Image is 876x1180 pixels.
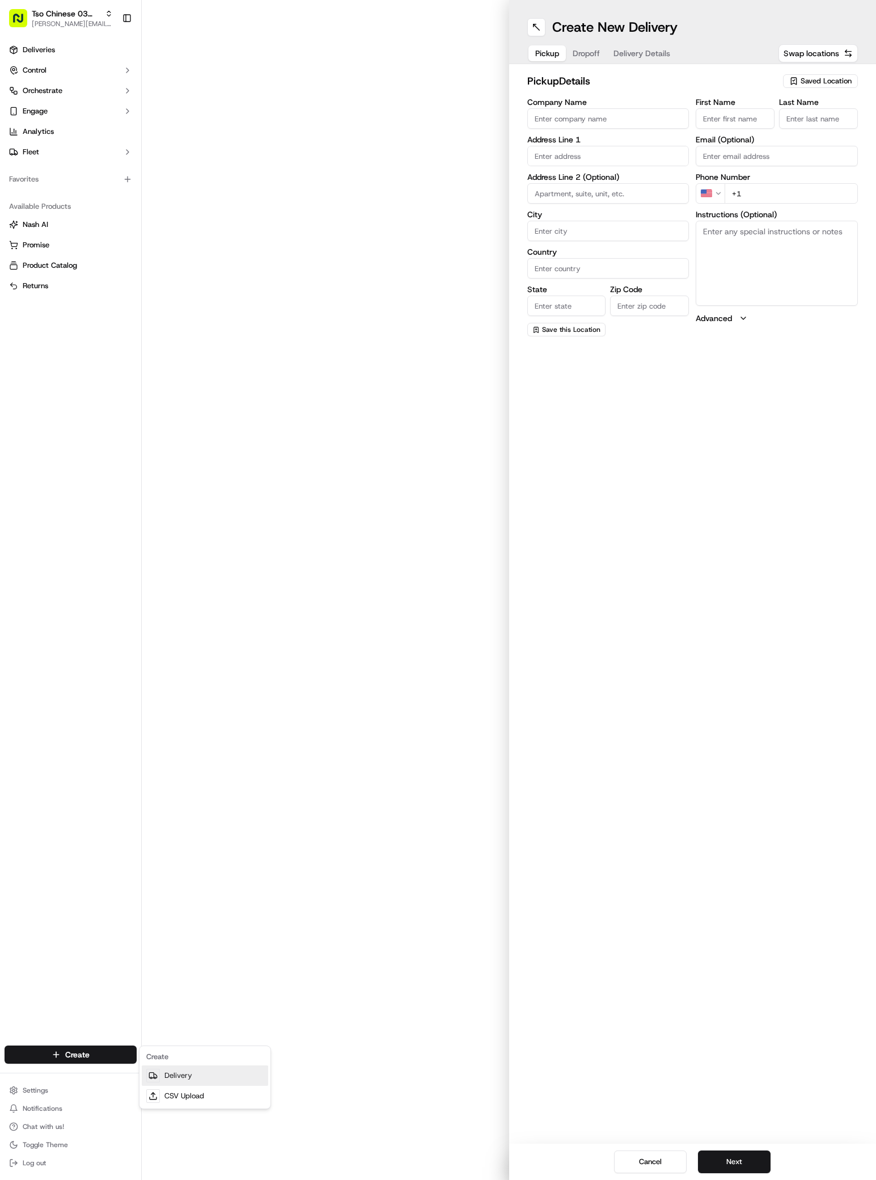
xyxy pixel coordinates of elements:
[527,98,689,106] label: Company Name
[527,108,689,129] input: Enter company name
[696,313,732,324] label: Advanced
[23,260,77,271] span: Product Catalog
[527,221,689,241] input: Enter city
[779,108,858,129] input: Enter last name
[11,255,20,264] div: 📗
[610,296,689,316] input: Enter zip code
[5,197,137,216] div: Available Products
[23,281,48,291] span: Returns
[11,11,34,34] img: Nash
[142,1065,268,1086] a: Delivery
[23,1086,48,1095] span: Settings
[801,76,852,86] span: Saved Location
[35,206,149,216] span: [PERSON_NAME] (Store Manager)
[51,120,156,129] div: We're available if you need us!
[23,65,46,75] span: Control
[614,1150,687,1173] button: Cancel
[23,147,39,157] span: Fleet
[573,48,600,59] span: Dropoff
[527,173,689,181] label: Address Line 2 (Optional)
[696,98,775,106] label: First Name
[23,1122,64,1131] span: Chat with us!
[176,145,206,159] button: See all
[91,249,187,269] a: 💻API Documentation
[11,196,29,214] img: Antonia (Store Manager)
[65,1049,90,1060] span: Create
[158,206,181,216] span: [DATE]
[696,210,858,218] label: Instructions (Optional)
[23,240,49,250] span: Promise
[535,48,559,59] span: Pickup
[527,146,689,166] input: Enter address
[552,18,678,36] h1: Create New Delivery
[696,108,775,129] input: Enter first name
[610,285,689,293] label: Zip Code
[527,285,606,293] label: State
[23,86,62,96] span: Orchestrate
[11,147,76,157] div: Past conversations
[527,296,606,316] input: Enter state
[527,183,689,204] input: Apartment, suite, unit, etc.
[23,106,48,116] span: Engage
[35,176,92,185] span: [PERSON_NAME]
[23,220,48,230] span: Nash AI
[11,108,32,129] img: 1736555255976-a54dd68f-1ca7-489b-9aae-adbdc363a1c4
[527,73,777,89] h2: pickup Details
[11,45,206,64] p: Welcome 👋
[142,1086,268,1106] a: CSV Upload
[527,258,689,279] input: Enter country
[696,146,858,166] input: Enter email address
[29,73,204,85] input: Got a question? Start typing here...
[7,249,91,269] a: 📗Knowledge Base
[23,1140,68,1149] span: Toggle Theme
[142,1048,268,1065] div: Create
[23,1158,46,1168] span: Log out
[51,108,186,120] div: Start new chat
[527,210,689,218] label: City
[23,176,32,186] img: 1736555255976-a54dd68f-1ca7-489b-9aae-adbdc363a1c4
[11,165,29,183] img: Charles Folsom
[151,206,155,216] span: •
[527,248,689,256] label: Country
[784,48,839,59] span: Swap locations
[542,325,600,334] span: Save this Location
[779,98,858,106] label: Last Name
[193,112,206,125] button: Start new chat
[24,108,44,129] img: 8571987876998_91fb9ceb93ad5c398215_72.jpg
[613,48,670,59] span: Delivery Details
[696,136,858,144] label: Email (Optional)
[113,281,137,290] span: Pylon
[32,8,100,19] span: Tso Chinese 03 TsoCo
[23,1104,62,1113] span: Notifications
[100,176,124,185] span: [DATE]
[32,19,113,28] span: [PERSON_NAME][EMAIL_ADDRESS][DOMAIN_NAME]
[696,173,858,181] label: Phone Number
[5,170,137,188] div: Favorites
[23,127,54,137] span: Analytics
[80,281,137,290] a: Powered byPylon
[698,1150,771,1173] button: Next
[23,45,55,55] span: Deliveries
[725,183,858,204] input: Enter phone number
[96,255,105,264] div: 💻
[527,136,689,144] label: Address Line 1
[94,176,98,185] span: •
[23,254,87,265] span: Knowledge Base
[107,254,182,265] span: API Documentation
